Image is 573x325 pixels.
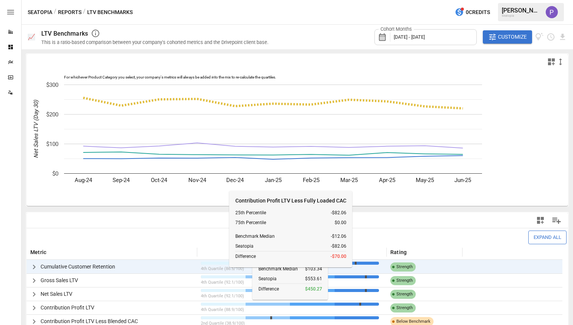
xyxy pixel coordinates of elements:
[201,293,379,300] p: 4th Quartile (92.1/100)
[27,69,562,206] svg: A chart.
[528,231,567,244] button: Expand All
[113,177,130,184] text: Sep-24
[305,286,322,292] span: $450.27
[390,248,407,256] span: Rating
[379,177,395,184] text: Apr-25
[54,8,56,17] div: /
[330,254,346,259] span: -$70.00
[258,286,298,292] span: Difference
[41,264,115,270] span: Cumulative Customer Retention
[235,219,322,226] span: 75th Percentile
[235,253,322,260] span: Difference
[305,266,322,272] span: $103.34
[41,39,268,45] div: This is a ratio-based comparison between your company's cohorted metrics and the Drivepoint clien...
[393,260,416,273] span: Strength
[546,33,555,41] button: Schedule report
[498,32,527,42] span: Customize
[188,177,207,184] text: Nov-24
[41,277,78,283] span: Gross Sales LTV
[548,212,565,229] button: Manage Columns
[64,75,276,79] text: For whichever Product Category you select, your company's metrics will always be added into the m...
[30,248,46,256] span: Metric
[58,8,81,17] button: Reports
[235,233,322,240] span: Benchmark Median
[303,177,319,184] text: Feb-25
[335,220,346,225] span: $0.00
[331,243,346,249] span: -$82.06
[454,177,471,184] text: Jun-25
[83,8,86,17] div: /
[546,6,558,18] img: Prateek Batra
[265,177,282,184] text: Jan-25
[52,170,58,177] text: $0
[258,265,298,272] span: Benchmark Median
[394,34,425,40] span: [DATE] - [DATE]
[305,276,322,281] span: $553.61
[331,210,346,215] span: -$82.06
[41,305,94,311] span: Contribution Profit LTV
[558,33,567,41] button: Download report
[331,234,346,239] span: -$12.06
[535,30,544,44] button: View documentation
[46,141,58,148] text: $100
[452,5,493,19] button: 0Credits
[41,318,138,324] span: Contribution Profit LTV Less Blended CAC
[502,14,541,17] div: Seatopia
[466,8,490,17] span: 0 Credits
[201,279,379,286] p: 4th Quartile (92.1/100)
[28,33,35,41] div: 📈
[235,243,322,250] span: Seatopia
[41,291,72,297] span: Net Sales LTV
[226,177,244,184] text: Dec-24
[235,209,322,216] span: 25th Percentile
[75,177,92,184] text: Aug-24
[46,82,58,88] text: $300
[379,26,414,33] label: Cohort Months
[502,7,541,14] div: [PERSON_NAME]
[541,2,562,23] button: Prateek Batra
[151,177,168,184] text: Oct-24
[393,287,416,301] span: Strength
[483,30,532,44] button: Customize
[258,275,298,282] span: Seatopia
[46,111,58,118] text: $200
[33,100,39,158] text: Net Sales LTV (Day 30)
[28,8,52,17] button: Seatopia
[201,266,379,272] p: 4th Quartile (86.5/100)
[416,177,434,184] text: May-25
[393,274,416,287] span: Strength
[235,197,346,205] p: Contribution Profit LTV Less Fully Loaded CAC
[41,30,88,37] div: LTV Benchmarks
[201,307,379,313] p: 4th Quartile (88.9/100)
[393,301,416,314] span: Strength
[340,177,358,184] text: Mar-25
